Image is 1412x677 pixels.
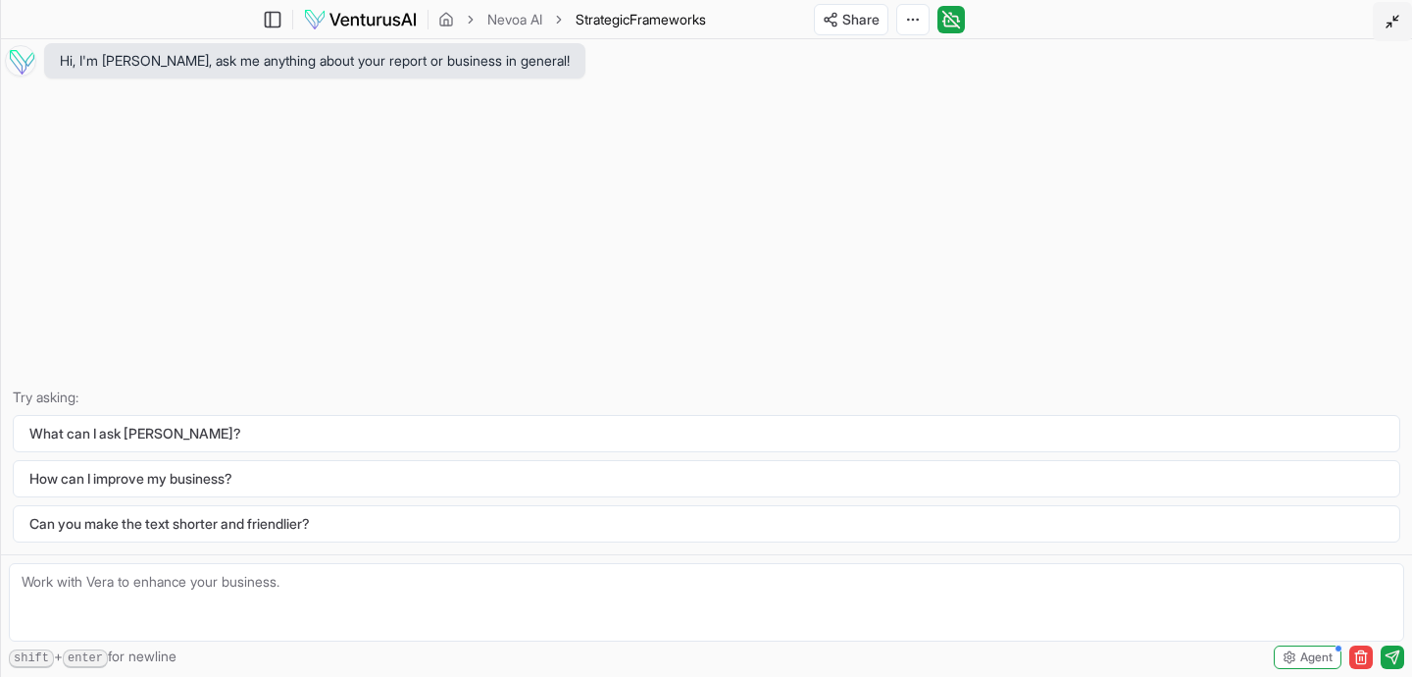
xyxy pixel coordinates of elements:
[1274,646,1341,669] button: Agent
[13,415,1400,452] button: What can I ask [PERSON_NAME]?
[487,10,542,29] a: Nevoa AI
[438,10,706,29] nav: breadcrumb
[13,460,1400,497] button: How can I improve my business?
[842,10,880,29] span: Share
[814,4,888,35] button: Share
[576,10,706,29] span: StrategicFrameworks
[13,388,1400,407] p: Try asking:
[630,11,706,27] span: Frameworks
[60,51,570,71] span: Hi, I'm [PERSON_NAME], ask me anything about your report or business in general!
[5,45,36,77] img: Vera
[13,505,1400,543] button: Can you make the text shorter and friendlier?
[1300,650,1333,665] span: Agent
[63,650,108,668] kbd: enter
[9,650,54,668] kbd: shift
[303,8,418,31] img: logo
[9,647,176,668] span: + for newline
